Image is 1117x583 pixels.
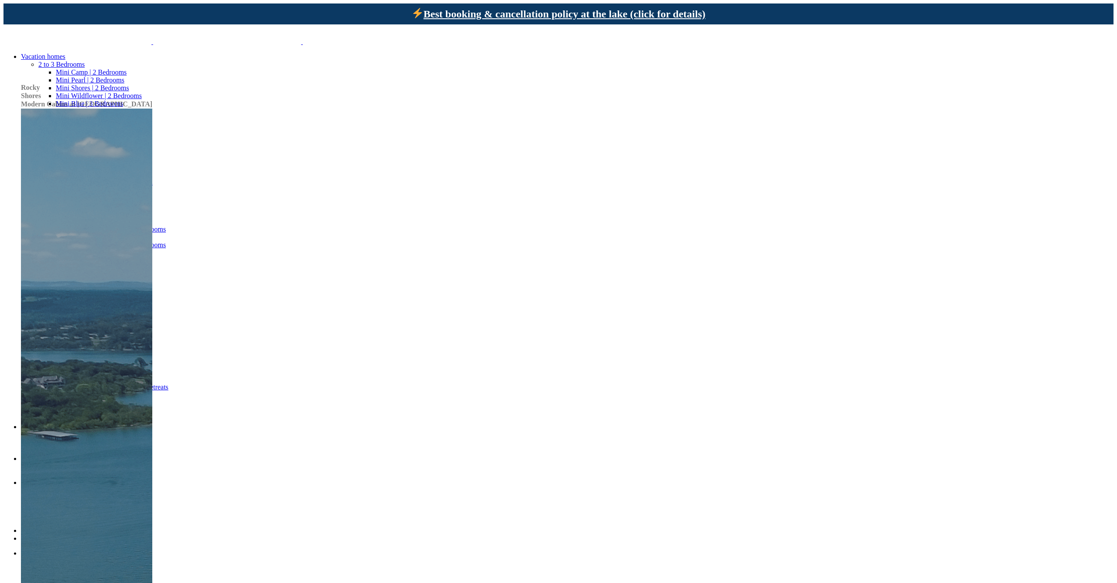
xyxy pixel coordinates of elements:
[3,24,151,44] img: Branson Family Retreats Logo
[3,53,1114,542] nav: Main Menu
[21,100,152,108] h4: Modern Cabins at [GEOGRAPHIC_DATA]
[38,61,85,68] a: 2 to 3 Bedrooms
[56,178,153,186] a: Pineapple Bungalow | 4 Bedrooms
[411,8,706,20] a: Best booking & cancellation policy at the lake (click for details)
[21,84,41,99] b: Rocky Shores
[153,24,301,44] img: Branson Family Retreats Logo
[21,53,65,60] a: Vacation homes
[303,24,451,44] img: Branson Family Retreats Logo
[56,383,168,391] span: Large Groups and Corporate Retreats
[412,8,423,18] img: ⚡️
[56,383,168,391] a: 🫶Large Groups and Corporate Retreats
